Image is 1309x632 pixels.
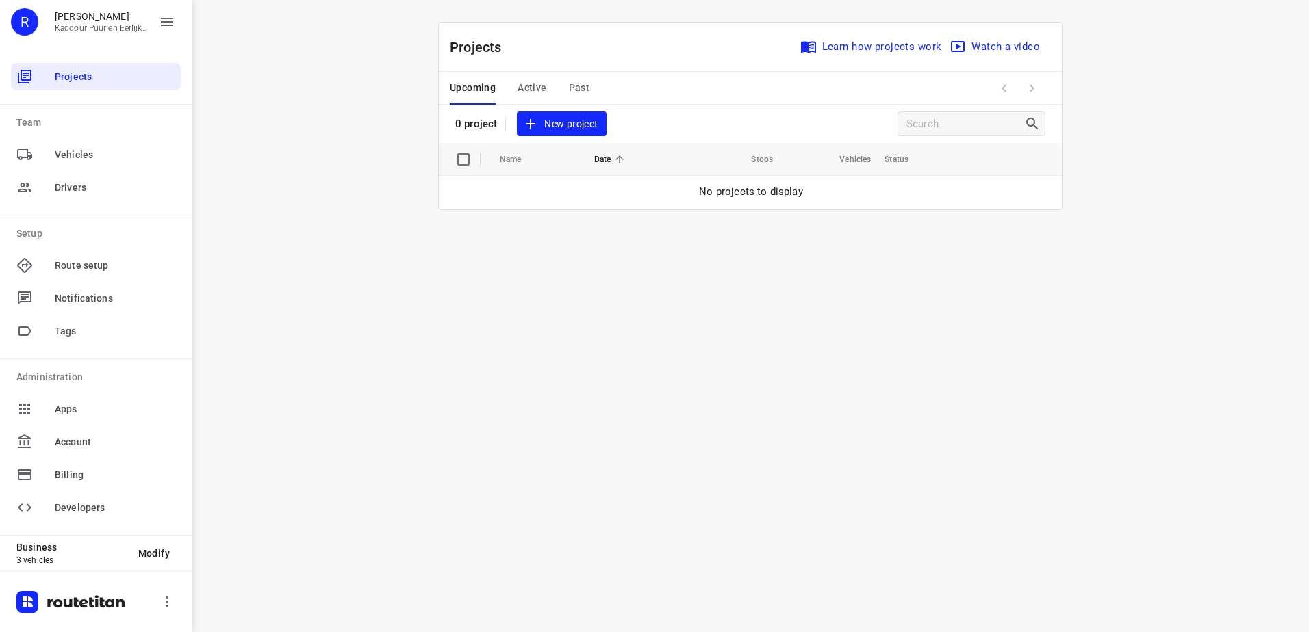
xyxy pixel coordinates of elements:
div: Search [1024,116,1045,132]
div: Projects [11,63,181,90]
span: Status [885,151,926,168]
div: Account [11,428,181,456]
button: Modify [127,541,181,566]
span: Projects [55,70,175,84]
div: R [11,8,38,36]
input: Search projects [906,114,1024,135]
p: Rachid Kaddour [55,11,148,22]
span: Account [55,435,175,449]
p: Projects [450,37,513,57]
span: Developers [55,501,175,515]
div: Vehicles [11,141,181,168]
span: Vehicles [55,148,175,162]
div: Tags [11,317,181,345]
span: Apps [55,402,175,417]
span: Next Page [1018,75,1045,102]
span: Vehicles [822,151,871,168]
p: Team [16,116,181,130]
div: Drivers [11,174,181,201]
span: Date [594,151,629,168]
span: Past [569,79,590,96]
p: Business [16,542,127,553]
span: Name [500,151,539,168]
span: Billing [55,468,175,482]
p: 3 vehicles [16,555,127,565]
span: Modify [138,548,170,559]
div: Developers [11,494,181,521]
p: Kaddour Puur en Eerlijk Vlees B.V. [55,23,148,33]
span: Previous Page [991,75,1018,102]
p: Administration [16,370,181,384]
button: New project [517,111,606,137]
p: 0 project [455,118,497,130]
div: Notifications [11,285,181,312]
div: Billing [11,461,181,488]
p: Setup [16,226,181,241]
span: Route setup [55,259,175,273]
span: Notifications [55,291,175,306]
span: Active [518,79,546,96]
span: Drivers [55,181,175,195]
div: Apps [11,395,181,423]
div: Route setup [11,252,181,279]
span: Tags [55,324,175,339]
span: Stops [733,151,773,168]
span: New project [525,116,598,133]
span: Upcoming [450,79,496,96]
